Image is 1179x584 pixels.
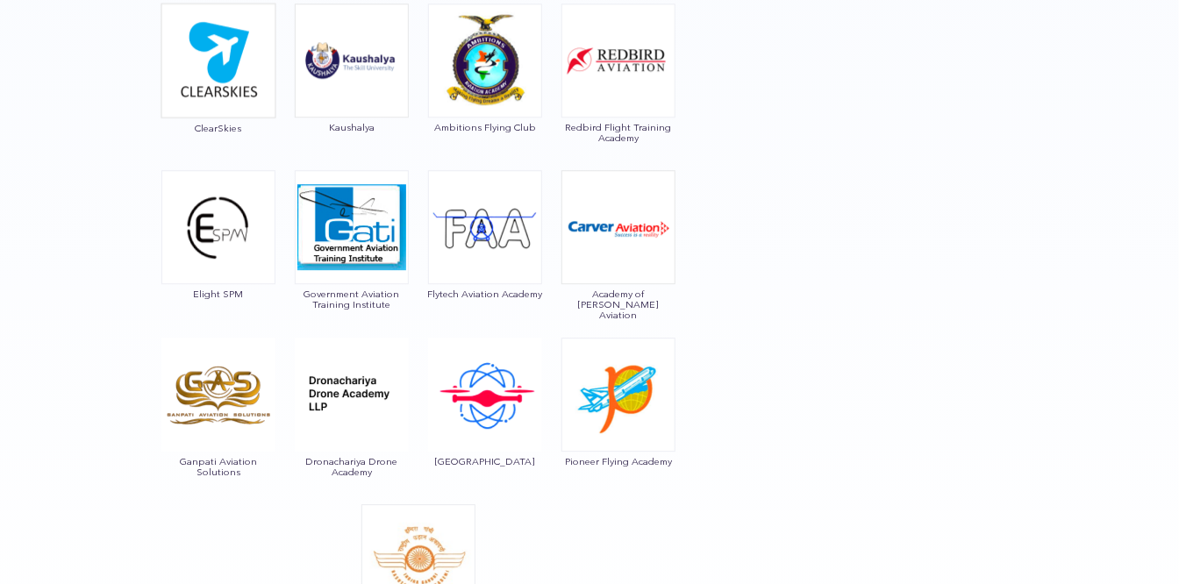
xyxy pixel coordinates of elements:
[561,4,675,118] img: ic_redbird.png
[294,122,410,132] span: Kaushalya
[161,123,276,133] span: ClearSkies
[161,338,275,452] img: ic_ganpati.png
[295,338,409,452] img: ic_dronachariya.png
[561,170,675,284] img: ic_carver.png
[161,170,275,284] img: img_elight.png
[427,122,543,132] span: Ambitions Flying Club
[428,338,542,452] img: ic_sanskardham.png
[295,170,409,284] img: ic_governmentaviation.png
[161,456,276,477] span: Ganpati Aviation Solutions
[294,456,410,477] span: Dronachariya Drone Academy
[427,288,543,299] span: Flytech Aviation Academy
[561,338,675,452] img: ic_pioneer.png
[561,122,676,143] span: Redbird Flight Training Academy
[295,4,409,118] img: ic_kaushalya.png
[427,456,543,466] span: [GEOGRAPHIC_DATA]
[561,288,676,320] span: Academy of [PERSON_NAME] Aviation
[161,52,276,133] a: ClearSkies
[294,288,410,310] span: Government Aviation Training Institute
[428,4,542,118] img: ic_ambitionsaviation.png
[161,288,276,299] span: Elight SPM
[561,456,676,466] span: Pioneer Flying Academy
[428,170,542,284] img: ic_flytechaviation.png
[161,3,276,118] img: ic_clearskies.png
